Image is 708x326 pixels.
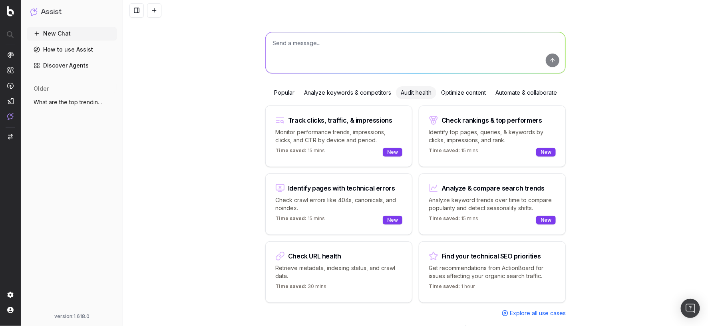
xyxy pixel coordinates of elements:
span: What are the top trending topics for Col [34,98,104,106]
a: How to use Assist [27,43,117,56]
div: Track clicks, traffic, & impressions [288,117,392,123]
span: Time saved: [429,283,460,289]
img: Assist [30,8,38,16]
img: Botify logo [7,6,14,16]
div: Find your technical SEO priorities [442,253,541,259]
p: 15 mins [429,215,478,225]
img: Assist [7,113,14,120]
p: 15 mins [275,147,325,157]
img: Setting [7,292,14,298]
p: 1 hour [429,283,475,293]
p: Identify top pages, queries, & keywords by clicks, impressions, and rank. [429,128,556,144]
p: Get recommendations from ActionBoard for issues affecting your organic search traffic. [429,264,556,280]
span: Explore all use cases [510,309,566,317]
img: Switch project [8,134,13,139]
img: Intelligence [7,67,14,74]
h1: Assist [41,6,62,18]
p: Check crawl errors like 404s, canonicals, and noindex. [275,196,402,212]
button: What are the top trending topics for Col [27,96,117,109]
div: Popular [269,86,299,99]
span: older [34,85,49,93]
span: Time saved: [275,147,306,153]
div: New [383,148,402,157]
div: New [383,216,402,225]
div: New [536,148,556,157]
div: Automate & collaborate [491,86,562,99]
p: 30 mins [275,283,326,293]
button: Assist [30,6,113,18]
a: Discover Agents [27,59,117,72]
img: Activation [7,82,14,89]
div: Check URL health [288,253,341,259]
p: Analyze keyword trends over time to compare popularity and detect seasonality shifts. [429,196,556,212]
p: 15 mins [429,147,478,157]
div: Optimize content [436,86,491,99]
div: Analyze keywords & competitors [299,86,396,99]
span: Time saved: [429,215,460,221]
img: Studio [7,98,14,104]
p: Monitor performance trends, impressions, clicks, and CTR by device and period. [275,128,402,144]
img: Analytics [7,52,14,58]
img: My account [7,307,14,313]
button: New Chat [27,27,117,40]
span: Time saved: [429,147,460,153]
div: Audit health [396,86,436,99]
div: Check rankings & top performers [442,117,542,123]
p: 15 mins [275,215,325,225]
div: version: 1.618.0 [30,313,113,320]
span: Time saved: [275,283,306,289]
span: Time saved: [275,215,306,221]
div: Identify pages with technical errors [288,185,395,191]
div: Open Intercom Messenger [681,299,700,318]
div: New [536,216,556,225]
a: Explore all use cases [502,309,566,317]
p: Retrieve metadata, indexing status, and crawl data. [275,264,402,280]
div: Analyze & compare search trends [442,185,545,191]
